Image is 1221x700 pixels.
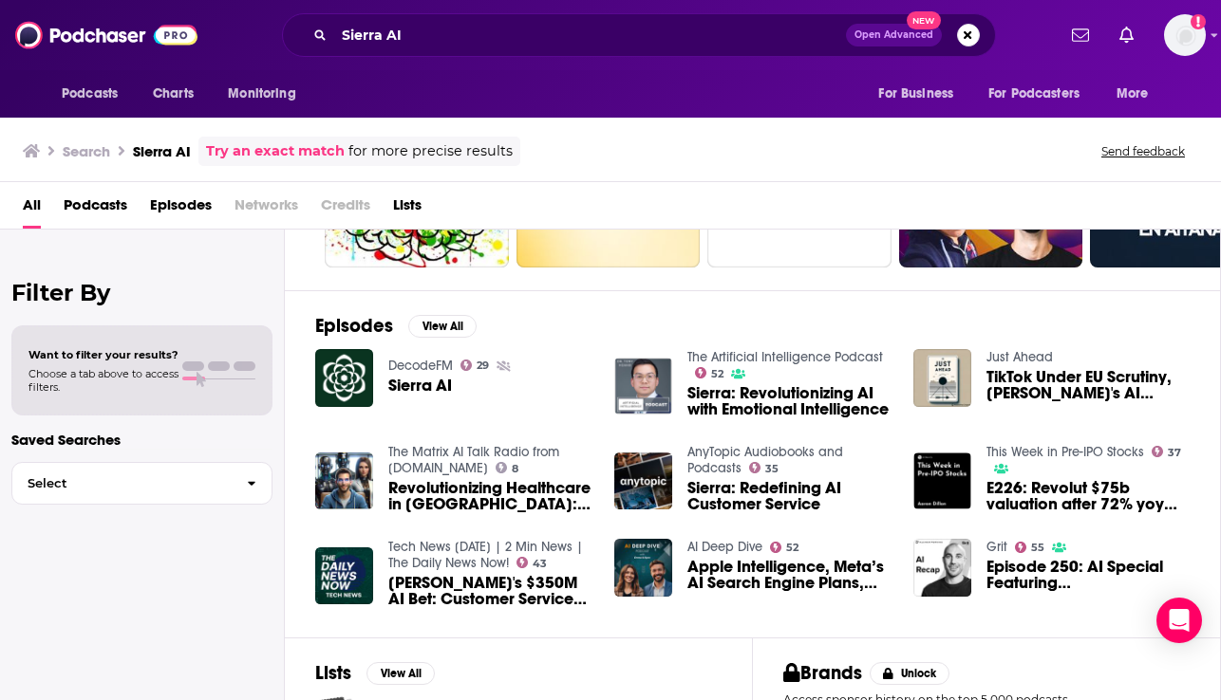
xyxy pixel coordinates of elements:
[770,542,799,553] a: 52
[765,465,779,473] span: 35
[11,462,272,505] button: Select
[388,480,592,512] span: Revolutionizing Healthcare in [GEOGRAPHIC_DATA]: Sierra AI Project Secures $5.6M Funding
[986,480,1190,512] a: E226: Revolut $75b valuation after 72% yoy revenue growth, 35 million customers; AI App investmen...
[48,76,142,112] button: open menu
[986,539,1007,555] a: Grit
[1168,449,1181,457] span: 37
[12,477,232,489] span: Select
[878,81,953,107] span: For Business
[870,662,950,685] button: Unlock
[388,358,453,374] a: DecodeFM
[986,444,1144,460] a: This Week in Pre-IPO Stocks
[913,452,971,510] img: E226: Revolut $75b valuation after 72% yoy revenue growth, 35 million customers; AI App investmen...
[687,349,883,365] a: The Artificial Intelligence Podcast
[62,81,118,107] span: Podcasts
[315,314,477,338] a: EpisodesView All
[986,559,1190,591] span: Episode 250: AI Special Featuring [PERSON_NAME], Harvey, Windsurf & More
[315,661,351,685] h2: Lists
[855,30,933,40] span: Open Advanced
[865,76,977,112] button: open menu
[907,11,941,29] span: New
[687,559,891,591] a: Apple Intelligence, Meta’s AI Search Engine Plans, and Sierra’s $4.5B Success
[1103,76,1173,112] button: open menu
[783,661,862,685] h2: Brands
[23,190,41,229] a: All
[1031,543,1044,552] span: 55
[228,81,295,107] span: Monitoring
[11,431,272,449] p: Saved Searches
[614,452,672,510] img: Sierra: Redefining AI Customer Service
[913,539,971,597] img: Episode 250: AI Special Featuring Sierra, Harvey, Windsurf & More
[749,462,780,473] a: 35
[1096,143,1191,159] button: Send feedback
[141,76,205,112] a: Charts
[913,349,971,407] img: TikTok Under EU Scrutiny, Sierra's AI Customer Service Revolution, SoftBank's Ambitious Izanagi V...
[235,190,298,229] span: Networks
[711,370,723,378] span: 52
[63,142,110,160] h3: Search
[1191,14,1206,29] svg: Add a profile image
[496,462,519,473] a: 8
[687,444,843,476] a: AnyTopic Audiobooks and Podcasts
[512,465,518,473] span: 8
[315,547,373,605] img: Sierra's $350M AI Bet: Customer Service Revolution?
[388,378,452,394] a: Sierra AI
[1164,14,1206,56] img: User Profile
[687,385,891,417] a: Sierra: Revolutionizing AI with Emotional Intelligence
[334,20,846,50] input: Search podcasts, credits, & more...
[695,367,724,378] a: 52
[988,81,1080,107] span: For Podcasters
[150,190,212,229] span: Episodes
[986,369,1190,401] span: TikTok Under EU Scrutiny, [PERSON_NAME]'s AI Customer Service Revolution, SoftBank's Ambitious Iz...
[348,140,513,162] span: for more precise results
[28,348,178,361] span: Want to filter your results?
[133,142,191,160] h3: Sierra AI
[321,190,370,229] span: Credits
[388,480,592,512] a: Revolutionizing Healthcare in Southeast Asia: Sierra AI Project Secures $5.6M Funding
[64,190,127,229] a: Podcasts
[477,361,489,370] span: 29
[460,359,490,371] a: 29
[614,358,672,415] img: Sierra: Revolutionizing AI with Emotional Intelligence
[1164,14,1206,56] span: Logged in as cmand-s
[1152,446,1182,457] a: 37
[393,190,422,229] a: Lists
[1064,19,1097,51] a: Show notifications dropdown
[1164,14,1206,56] button: Show profile menu
[28,367,178,394] span: Choose a tab above to access filters.
[976,76,1107,112] button: open menu
[15,17,197,53] img: Podchaser - Follow, Share and Rate Podcasts
[315,349,373,407] img: Sierra AI
[215,76,320,112] button: open menu
[786,543,798,552] span: 52
[315,452,373,510] img: Revolutionizing Healthcare in Southeast Asia: Sierra AI Project Secures $5.6M Funding
[687,539,762,555] a: AI Deep Dive
[986,349,1053,365] a: Just Ahead
[1112,19,1141,51] a: Show notifications dropdown
[687,480,891,512] a: Sierra: Redefining AI Customer Service
[846,24,942,46] button: Open AdvancedNew
[986,369,1190,401] a: TikTok Under EU Scrutiny, Sierra's AI Customer Service Revolution, SoftBank's Ambitious Izanagi V...
[366,662,435,685] button: View All
[986,559,1190,591] a: Episode 250: AI Special Featuring Sierra, Harvey, Windsurf & More
[11,279,272,306] h2: Filter By
[388,575,592,607] a: Sierra's $350M AI Bet: Customer Service Revolution?
[388,539,583,571] a: Tech News Today | 2 Min News | The Daily News Now!
[1117,81,1149,107] span: More
[614,539,672,597] img: Apple Intelligence, Meta’s AI Search Engine Plans, and Sierra’s $4.5B Success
